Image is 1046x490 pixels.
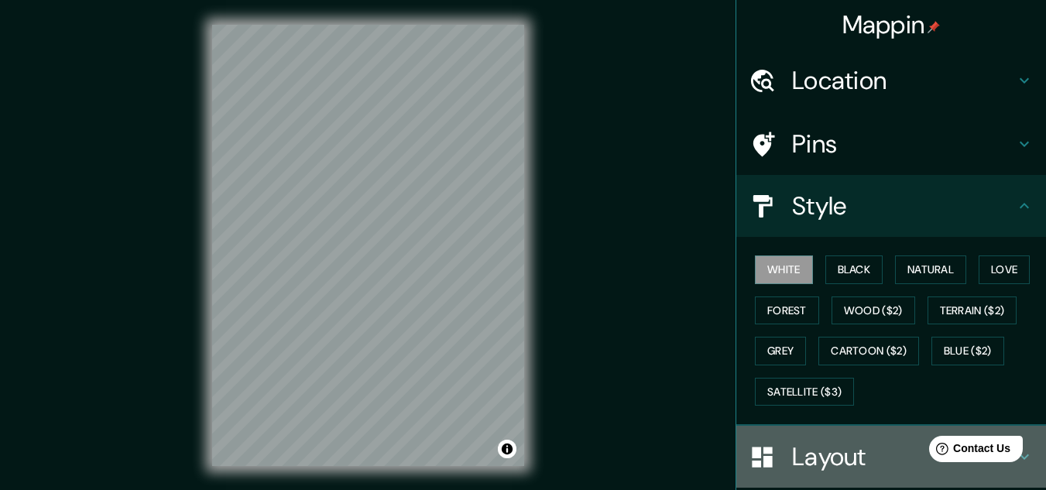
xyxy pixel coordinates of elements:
button: Satellite ($3) [755,378,854,406]
button: Cartoon ($2) [818,337,919,365]
h4: Mappin [842,9,941,40]
button: Blue ($2) [931,337,1004,365]
button: Terrain ($2) [928,296,1017,325]
button: White [755,255,813,284]
div: Location [736,50,1046,111]
h4: Location [792,65,1015,96]
div: Pins [736,113,1046,175]
h4: Layout [792,441,1015,472]
button: Natural [895,255,966,284]
iframe: Help widget launcher [908,430,1029,473]
button: Wood ($2) [832,296,915,325]
h4: Pins [792,128,1015,159]
div: Layout [736,426,1046,488]
img: pin-icon.png [928,21,940,33]
div: Style [736,175,1046,237]
button: Toggle attribution [498,440,516,458]
button: Black [825,255,883,284]
button: Grey [755,337,806,365]
button: Love [979,255,1030,284]
canvas: Map [212,25,524,466]
button: Forest [755,296,819,325]
h4: Style [792,190,1015,221]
